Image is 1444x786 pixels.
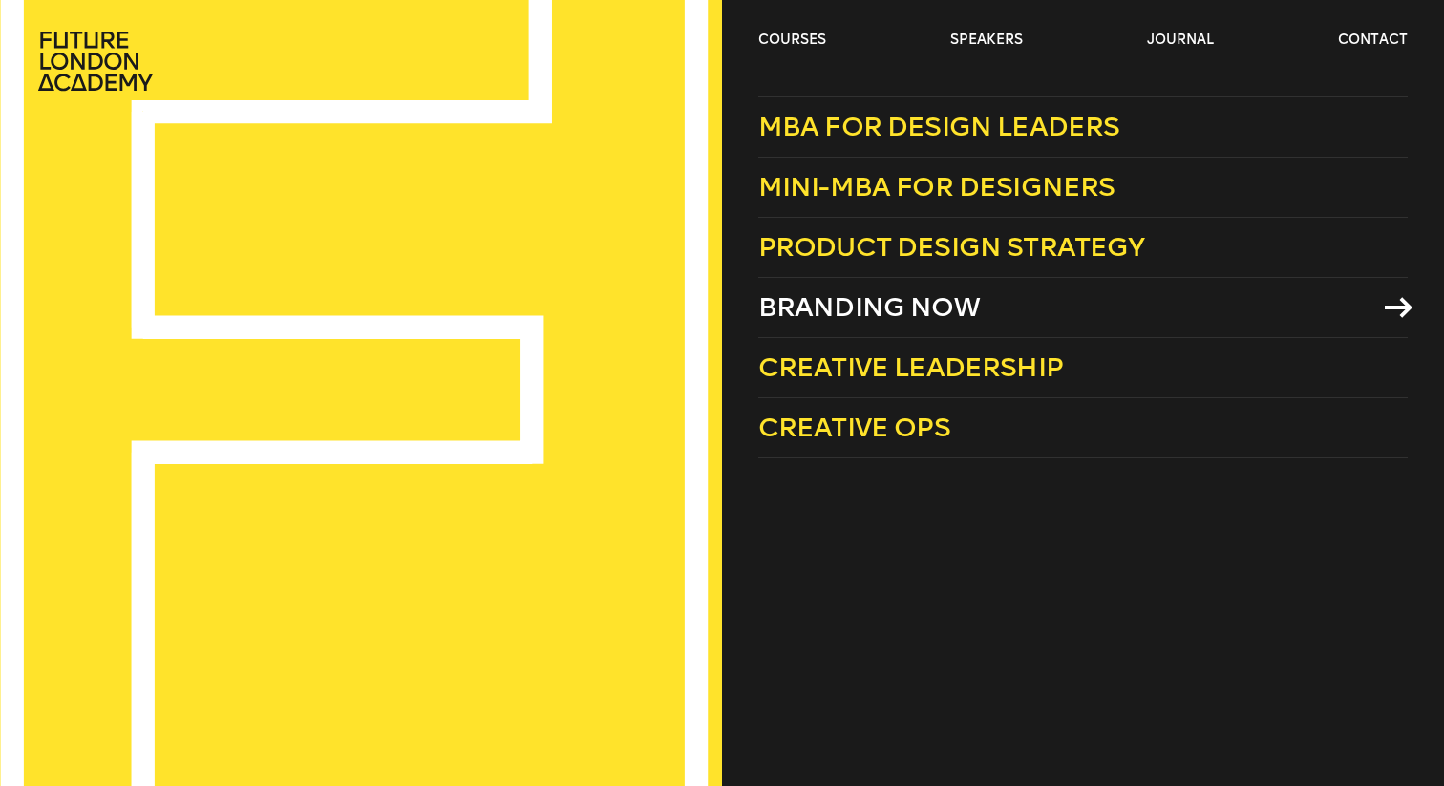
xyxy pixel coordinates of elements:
a: MBA for Design Leaders [758,96,1408,158]
a: Mini-MBA for Designers [758,158,1408,218]
a: speakers [950,31,1023,50]
a: journal [1147,31,1214,50]
span: MBA for Design Leaders [758,111,1120,142]
a: contact [1338,31,1408,50]
a: courses [758,31,826,50]
span: Creative Leadership [758,351,1063,383]
a: Product Design Strategy [758,218,1408,278]
span: Branding Now [758,291,980,323]
span: Creative Ops [758,412,950,443]
span: Product Design Strategy [758,231,1145,263]
a: Creative Ops [758,398,1408,458]
a: Creative Leadership [758,338,1408,398]
a: Branding Now [758,278,1408,338]
span: Mini-MBA for Designers [758,171,1115,202]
